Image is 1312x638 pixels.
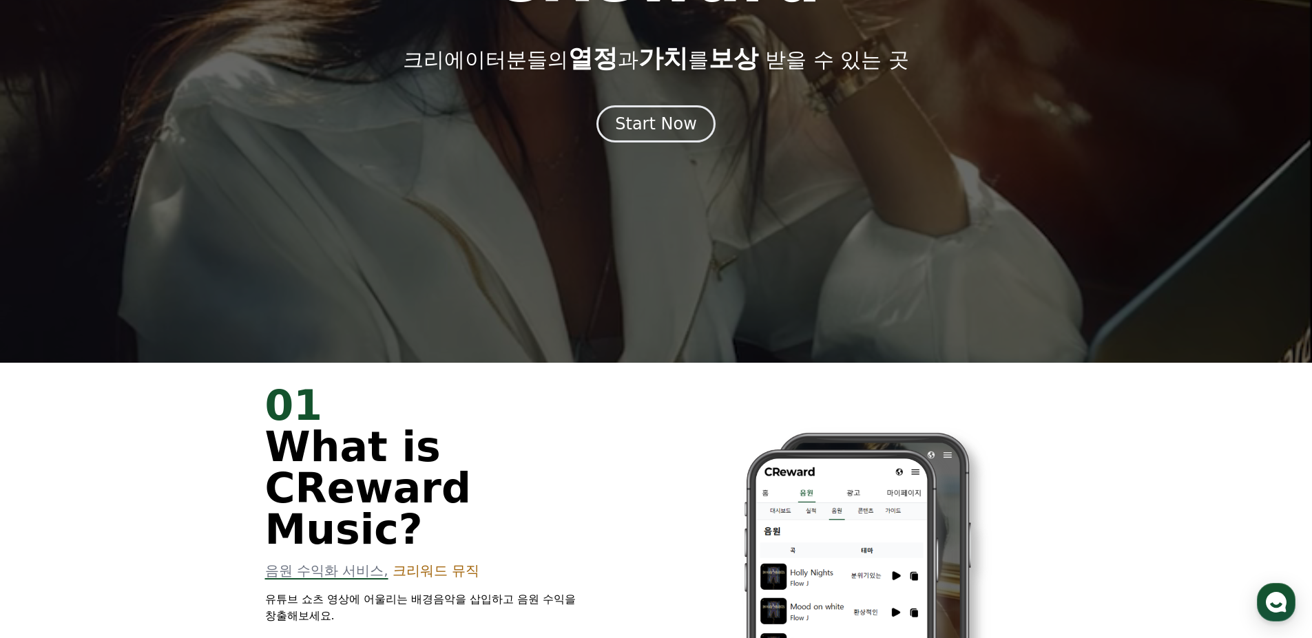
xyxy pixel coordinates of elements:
span: 홈 [43,457,52,468]
a: Start Now [596,119,716,132]
div: 01 [265,385,640,426]
p: 크리에이터분들의 과 를 받을 수 있는 곳 [403,45,908,72]
p: 유튜브 쇼츠 영상에 어울리는 배경음악을 삽입하고 음원 수익을 창출해보세요. [265,591,640,624]
div: Start Now [615,113,697,135]
button: Start Now [596,105,716,142]
a: 설정 [178,436,264,471]
span: 음원 수익화 서비스, [265,562,388,579]
span: 열정 [568,44,618,72]
a: 홈 [4,436,91,471]
span: 가치 [638,44,688,72]
span: What is CReward Music? [265,423,471,553]
span: 대화 [126,458,143,469]
span: 설정 [213,457,229,468]
span: 보상 [709,44,758,72]
a: 대화 [91,436,178,471]
span: 크리워드 뮤직 [393,562,479,579]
